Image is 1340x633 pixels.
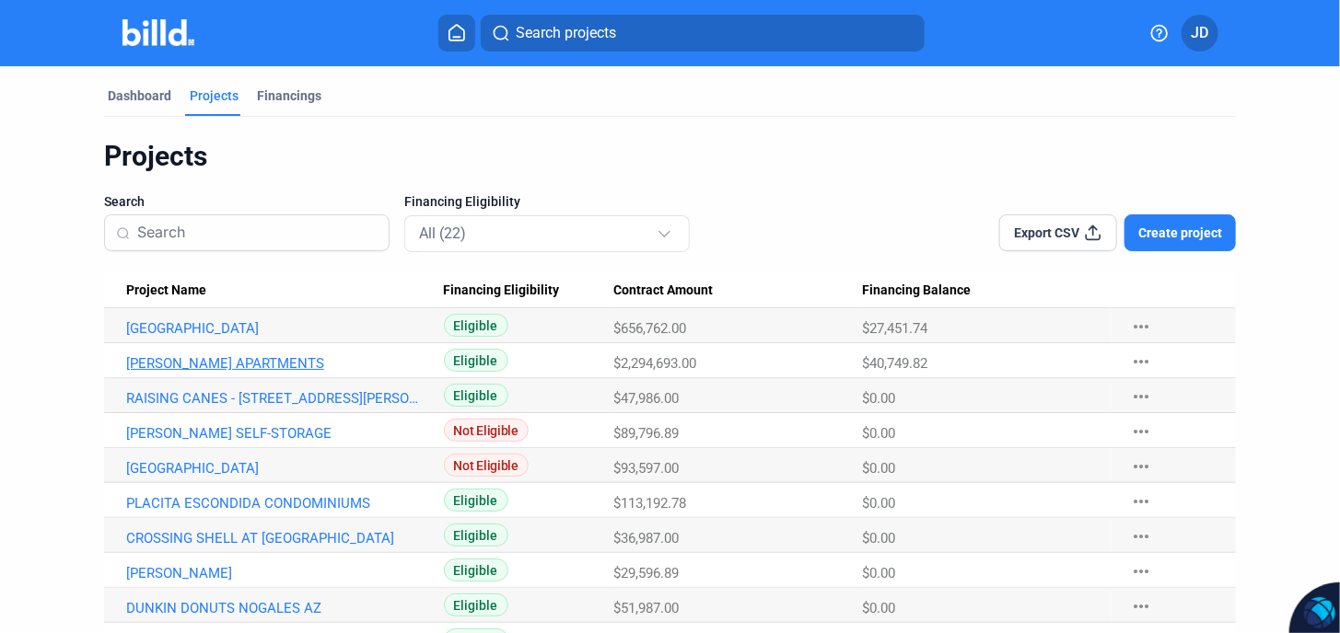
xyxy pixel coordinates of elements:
[613,495,686,512] span: $113,192.78
[126,530,426,547] a: CROSSING SHELL AT [GEOGRAPHIC_DATA]
[613,460,679,477] span: $93,597.00
[863,425,896,442] span: $0.00
[1130,490,1152,512] mat-icon: more_horiz
[613,565,679,581] span: $29,596.89
[126,565,426,581] a: [PERSON_NAME]
[404,192,520,211] span: Financing Eligibility
[419,224,466,242] mat-select-trigger: All (22)
[1138,224,1222,242] span: Create project
[126,282,206,299] span: Project Name
[190,86,239,105] div: Projects
[444,349,508,372] span: Eligible
[126,425,426,442] a: [PERSON_NAME] SELF-STORAGE
[137,213,378,252] input: Search
[863,460,896,477] span: $0.00
[444,558,508,581] span: Eligible
[863,355,928,372] span: $40,749.82
[444,593,508,616] span: Eligible
[863,282,1112,299] div: Financing Balance
[444,282,560,299] span: Financing Eligibility
[1130,595,1152,617] mat-icon: more_horiz
[126,495,426,512] a: PLACITA ESCONDIDA CONDOMINIUMS
[1130,455,1152,478] mat-icon: more_horiz
[863,282,972,299] span: Financing Balance
[104,139,1237,174] div: Projects
[613,530,679,547] span: $36,987.00
[126,355,426,372] a: [PERSON_NAME] APARTMENTS
[1130,316,1152,338] mat-icon: more_horiz
[126,460,426,477] a: [GEOGRAPHIC_DATA]
[257,86,321,105] div: Financings
[863,390,896,407] span: $0.00
[1130,386,1152,408] mat-icon: more_horiz
[481,15,925,52] button: Search projects
[444,524,508,547] span: Eligible
[999,214,1117,251] button: Export CSV
[613,600,679,616] span: $51,987.00
[444,489,508,512] span: Eligible
[1182,15,1218,52] button: JD
[1191,22,1208,44] span: JD
[1130,420,1152,443] mat-icon: more_horiz
[863,600,896,616] span: $0.00
[444,384,508,407] span: Eligible
[1124,214,1236,251] button: Create project
[1130,560,1152,582] mat-icon: more_horiz
[613,282,713,299] span: Contract Amount
[613,320,686,337] span: $656,762.00
[126,390,426,407] a: RAISING CANES - [STREET_ADDRESS][PERSON_NAME]
[613,355,696,372] span: $2,294,693.00
[108,86,171,105] div: Dashboard
[1130,351,1152,373] mat-icon: more_horiz
[104,192,145,211] span: Search
[444,282,613,299] div: Financing Eligibility
[863,530,896,547] span: $0.00
[126,320,426,337] a: [GEOGRAPHIC_DATA]
[1015,224,1080,242] span: Export CSV
[613,390,679,407] span: $47,986.00
[863,495,896,512] span: $0.00
[122,19,195,46] img: Billd Company Logo
[444,419,529,442] span: Not Eligible
[863,320,928,337] span: $27,451.74
[516,22,616,44] span: Search projects
[613,425,679,442] span: $89,796.89
[613,282,862,299] div: Contract Amount
[444,314,508,337] span: Eligible
[444,454,529,477] span: Not Eligible
[863,565,896,581] span: $0.00
[126,600,426,616] a: DUNKIN DONUTS NOGALES AZ
[126,282,444,299] div: Project Name
[1130,525,1152,547] mat-icon: more_horiz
